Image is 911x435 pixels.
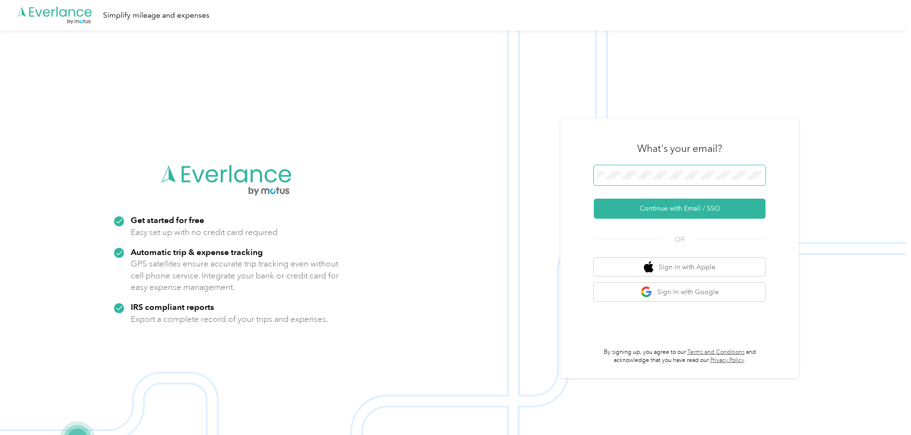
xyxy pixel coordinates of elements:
[663,234,696,244] span: OR
[131,247,263,257] strong: Automatic trip & expense tracking
[644,261,653,273] img: apple logo
[131,215,204,225] strong: Get started for free
[594,258,766,276] button: apple logoSign in with Apple
[594,199,766,219] button: Continue with Email / SSO
[687,349,745,356] a: Terms and Conditions
[637,142,722,155] h3: What's your email?
[131,302,214,312] strong: IRS compliant reports
[131,226,278,238] p: Easy set up with no credit card required
[641,286,652,298] img: google logo
[594,283,766,301] button: google logoSign in with Google
[710,357,744,364] a: Privacy Policy
[131,258,339,293] p: GPS satellites ensure accurate trip tracking even without cell phone service. Integrate your bank...
[131,313,328,325] p: Export a complete record of your trips and expenses.
[103,10,209,21] div: Simplify mileage and expenses
[594,348,766,365] p: By signing up, you agree to our and acknowledge that you have read our .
